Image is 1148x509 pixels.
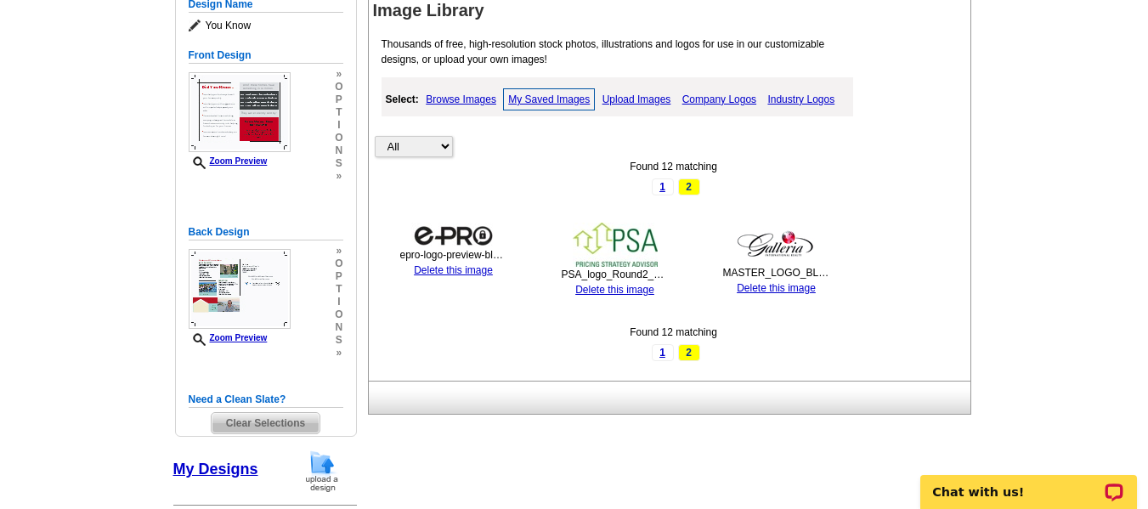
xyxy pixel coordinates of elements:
div: Found 12 matching [373,159,975,174]
a: Industry Logos [763,89,839,110]
h5: Front Design [189,48,343,64]
a: 1 [652,178,674,195]
span: i [335,296,342,308]
span: i [335,119,342,132]
a: Zoom Preview [189,333,268,342]
span: n [335,321,342,334]
a: Browse Images [421,89,500,110]
a: Upload Images [598,89,676,110]
img: thumb-5f0890496edf9.jpg [573,223,658,267]
span: » [335,68,342,81]
a: My Designs [173,461,258,478]
span: s [335,334,342,347]
div: MASTER_LOGO_BLK2cmyk300.jpg [723,265,830,280]
p: Thousands of free, high-resolution stock photos, illustrations and logos for use in our customiza... [373,37,859,67]
img: upload-design [300,450,344,493]
h5: Back Design [189,224,343,240]
strong: Select: [386,93,419,105]
span: o [335,257,342,270]
span: » [335,170,342,183]
span: p [335,93,342,106]
a: Zoom Preview [189,156,268,166]
span: You Know [189,17,343,34]
h5: Need a Clean Slate? [189,392,343,408]
span: 2 [678,178,700,195]
span: » [335,347,342,359]
span: o [335,81,342,93]
span: t [335,106,342,119]
a: Delete this image [575,284,654,296]
h1: Image Library [373,2,975,20]
span: t [335,283,342,296]
a: Company Logos [678,89,761,110]
span: p [335,270,342,283]
span: o [335,308,342,321]
div: PSA_logo_Round2_v2_withtitle.png [562,267,669,282]
a: 1 [652,344,674,361]
img: small-thumb.jpg [189,249,291,329]
iframe: LiveChat chat widget [909,455,1148,509]
img: small-thumb.jpg [189,72,291,152]
div: epro-logo-preview-black.png [400,247,507,263]
span: s [335,157,342,170]
img: thumb-5ef63ae39f25e.jpg [734,223,819,265]
a: Delete this image [737,282,816,294]
span: 2 [678,344,700,361]
img: thumb-5f31c4fedced4.jpg [411,223,496,247]
span: » [335,245,342,257]
a: My Saved Images [503,88,595,110]
span: o [335,132,342,144]
a: Delete this image [414,264,493,276]
span: n [335,144,342,157]
span: Clear Selections [212,413,320,433]
div: Found 12 matching [373,325,975,340]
